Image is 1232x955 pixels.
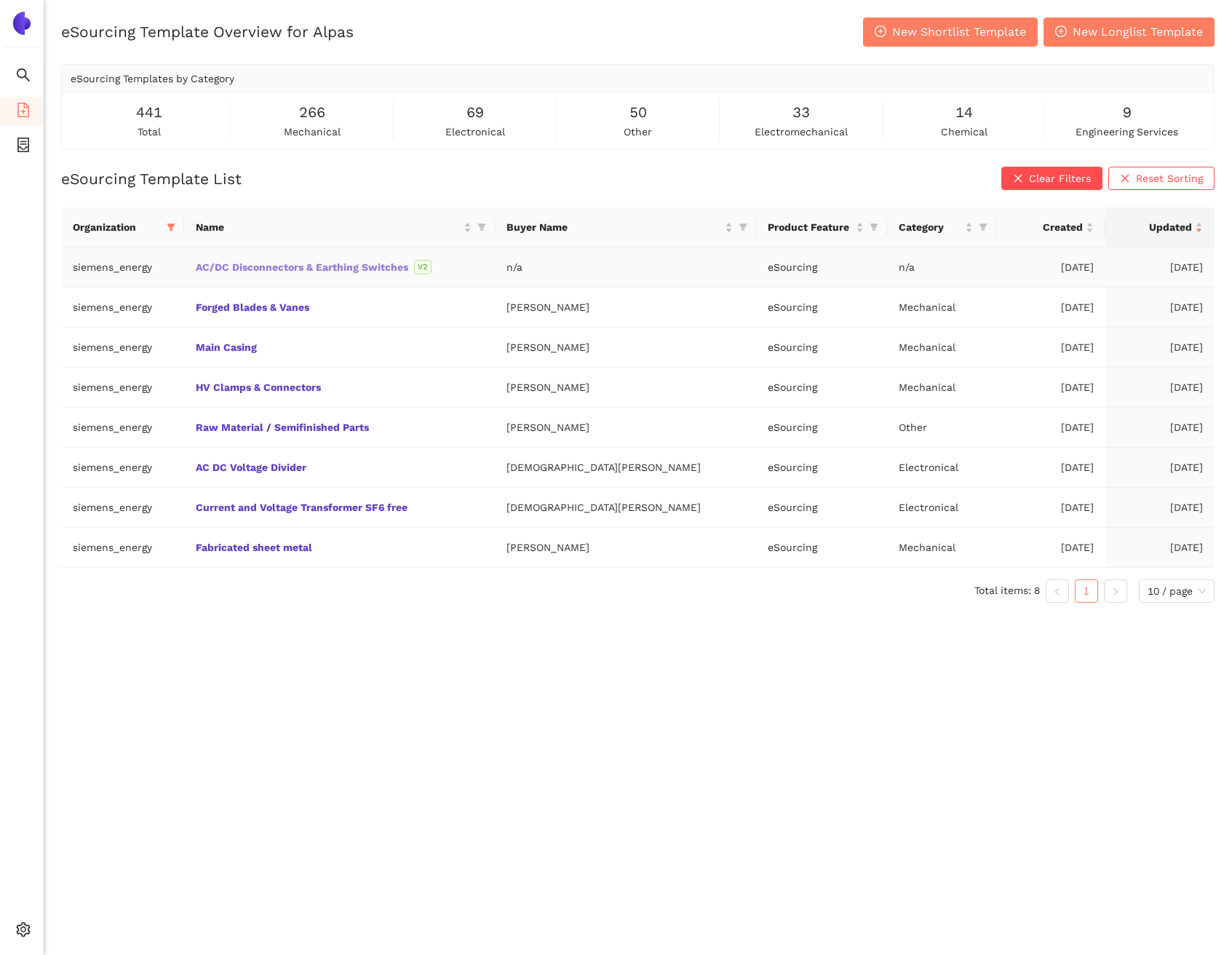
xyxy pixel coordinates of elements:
td: Mechanical [887,528,996,568]
th: this column's title is Buyer Name,this column is sortable [495,207,756,247]
span: 266 [299,101,325,124]
td: eSourcing [756,328,887,368]
span: filter [739,223,747,231]
span: filter [167,223,175,231]
span: 50 [629,101,647,124]
td: siemens_energy [61,448,184,488]
td: siemens_energy [61,368,184,408]
td: Mechanical [887,328,996,368]
td: [DATE] [1105,528,1215,568]
a: 1 [1076,580,1097,602]
td: [DATE] [1105,488,1215,528]
td: siemens_energy [61,328,184,368]
span: 10 / page [1148,580,1206,602]
td: [PERSON_NAME] [495,408,756,448]
td: [PERSON_NAME] [495,368,756,408]
span: 9 [1123,101,1132,124]
span: New Longlist Template [1073,23,1203,41]
span: Category [899,219,962,235]
span: engineering services [1076,124,1178,140]
span: filter [474,216,489,238]
span: Name [196,219,461,235]
td: [DATE] [996,448,1105,488]
button: right [1104,579,1127,603]
span: Reset Sorting [1136,170,1203,186]
td: [DATE] [996,247,1105,288]
td: siemens_energy [61,408,184,448]
span: plus-circle [875,25,886,39]
th: this column's title is Category,this column is sortable [887,207,996,247]
li: Previous Page [1046,579,1069,603]
span: New Shortlist Template [892,23,1026,41]
td: eSourcing [756,448,887,488]
span: filter [477,223,486,231]
h2: eSourcing Template List [61,168,242,189]
button: plus-circleNew Longlist Template [1044,17,1215,47]
th: this column's title is Name,this column is sortable [184,207,495,247]
td: [DATE] [1105,288,1215,328]
td: [DATE] [996,368,1105,408]
td: Electronical [887,448,996,488]
th: this column's title is Product Feature,this column is sortable [756,207,887,247]
td: [DATE] [996,288,1105,328]
span: file-add [16,98,31,127]
td: [DATE] [1105,328,1215,368]
td: eSourcing [756,408,887,448]
span: filter [867,216,881,238]
td: [DATE] [996,408,1105,448]
td: [DATE] [996,328,1105,368]
span: Clear Filters [1029,170,1091,186]
button: closeReset Sorting [1108,167,1215,190]
td: eSourcing [756,288,887,328]
td: [DATE] [996,528,1105,568]
span: setting [16,917,31,946]
span: electronical [445,124,505,140]
li: Total items: 8 [974,579,1040,603]
h2: eSourcing Template Overview for Alpas [61,21,354,42]
span: 441 [136,101,162,124]
span: total [138,124,161,140]
span: electromechanical [755,124,848,140]
td: siemens_energy [61,247,184,288]
td: [DEMOGRAPHIC_DATA][PERSON_NAME] [495,448,756,488]
span: Product Feature [768,219,853,235]
span: right [1111,587,1120,596]
span: filter [164,216,178,238]
td: [PERSON_NAME] [495,288,756,328]
td: siemens_energy [61,288,184,328]
td: [DATE] [1105,448,1215,488]
span: Organization [73,219,161,235]
span: plus-circle [1055,25,1067,39]
td: [DATE] [1105,247,1215,288]
th: this column's title is Created,this column is sortable [996,207,1105,247]
span: filter [979,223,987,231]
span: close [1013,173,1023,185]
span: container [16,132,31,162]
div: Page Size [1139,579,1215,603]
span: filter [736,216,750,238]
span: Buyer Name [506,219,722,235]
td: Other [887,408,996,448]
button: plus-circleNew Shortlist Template [863,17,1038,47]
span: left [1053,587,1062,596]
span: V2 [414,260,432,274]
td: [DATE] [1105,368,1215,408]
td: eSourcing [756,247,887,288]
span: search [16,63,31,92]
td: eSourcing [756,368,887,408]
td: Electronical [887,488,996,528]
span: Updated [1117,219,1192,235]
span: chemical [941,124,987,140]
td: eSourcing [756,528,887,568]
span: 14 [955,101,973,124]
button: closeClear Filters [1001,167,1102,190]
li: Next Page [1104,579,1127,603]
span: eSourcing Templates by Category [71,73,234,84]
span: other [624,124,652,140]
span: 33 [792,101,810,124]
img: Logo [10,12,33,35]
td: [DATE] [996,488,1105,528]
span: filter [870,223,878,231]
td: [PERSON_NAME] [495,328,756,368]
span: 69 [466,101,484,124]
